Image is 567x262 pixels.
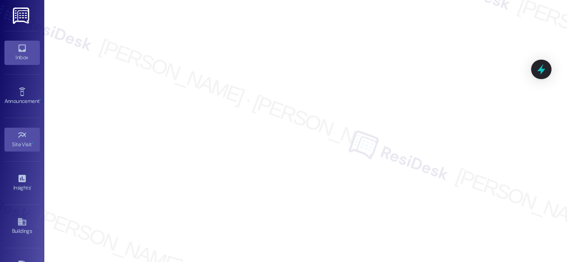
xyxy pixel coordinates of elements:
[4,214,40,238] a: Buildings
[4,41,40,65] a: Inbox
[13,8,31,24] img: ResiDesk Logo
[32,140,33,146] span: •
[4,171,40,195] a: Insights •
[31,183,32,190] span: •
[39,97,41,103] span: •
[4,128,40,152] a: Site Visit •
